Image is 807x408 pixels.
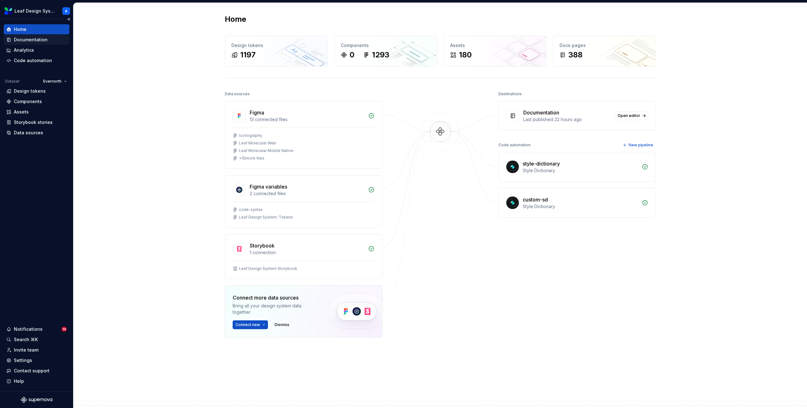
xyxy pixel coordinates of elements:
[4,96,69,107] a: Components
[4,355,69,365] a: Settings
[14,347,38,353] div: Invite team
[239,133,262,138] div: Iconography
[450,42,540,49] div: Assets
[250,242,275,249] div: Storybook
[225,36,328,67] a: Design tokens1197
[235,322,260,327] span: Connect new
[14,326,43,332] div: Notifications
[239,148,293,153] div: Leaf Molecular Mobile Native
[4,55,69,66] a: Code automation
[444,36,547,67] a: Assets180
[239,156,264,161] div: + 10 more files
[225,90,250,98] div: Data sources
[14,336,38,343] div: Search ⌘K
[523,160,560,167] div: style-dictionary
[4,24,69,34] a: Home
[14,119,53,125] div: Storybook stories
[233,303,318,315] div: Bring all your design system data together.
[61,327,67,332] span: 10
[14,88,46,94] div: Design tokens
[1,4,72,18] button: Leaf Design SystemA
[43,79,61,84] span: Evernorth
[225,175,382,228] a: Figma variables2 connected filescode-syntaxLeaf Design System: Tokens
[618,113,640,118] span: Open editor
[4,324,69,334] button: Notifications10
[372,50,389,60] div: 1293
[250,116,364,123] div: 13 connected files
[14,357,32,364] div: Settings
[4,345,69,355] a: Invite team
[250,183,287,190] div: Figma variables
[4,86,69,96] a: Design tokens
[4,35,69,45] a: Documentation
[621,141,656,149] button: New pipeline
[14,47,34,53] div: Analytics
[5,79,20,84] div: Dataset
[225,101,382,169] a: Figma13 connected filesIconographyLeaf Molecular WebLeaf Molecular Mobile Native+10more files
[233,320,268,329] button: Connect new
[4,366,69,376] button: Contact support
[231,42,321,49] div: Design tokens
[4,45,69,55] a: Analytics
[523,203,638,210] div: Style Dictionary
[65,9,67,14] div: A
[250,249,364,256] div: 1 connection
[250,190,364,197] div: 2 connected files
[523,109,559,116] div: Documentation
[14,57,52,64] div: Code automation
[350,50,354,60] div: 0
[14,98,42,105] div: Components
[40,77,69,86] button: Evernorth
[225,234,382,279] a: Storybook1 connectionLeaf Design System Storybook
[240,50,256,60] div: 1197
[568,50,583,60] div: 388
[341,42,431,49] div: Components
[275,322,289,327] span: Dismiss
[459,50,472,60] div: 180
[14,37,48,43] div: Documentation
[14,130,43,136] div: Data sources
[629,143,653,148] span: New pipeline
[560,42,649,49] div: Docs pages
[272,320,292,329] button: Dismiss
[14,109,29,115] div: Assets
[523,196,548,203] div: custom-sd
[334,36,437,67] a: Components01293
[4,107,69,117] a: Assets
[239,215,293,220] div: Leaf Design System: Tokens
[4,335,69,345] button: Search ⌘K
[239,266,297,271] div: Leaf Design System Storybook
[64,15,73,24] button: Collapse sidebar
[4,117,69,127] a: Storybook stories
[553,36,656,67] a: Docs pages388
[250,109,264,116] div: Figma
[498,141,531,149] div: Code automation
[225,14,246,24] h2: Home
[233,294,318,301] div: Connect more data sources
[4,376,69,386] button: Help
[21,397,52,403] svg: Supernova Logo
[14,368,49,374] div: Contact support
[4,128,69,138] a: Data sources
[239,141,276,146] div: Leaf Molecular Web
[4,7,12,15] img: 6e787e26-f4c0-4230-8924-624fe4a2d214.png
[498,90,522,98] div: Destinations
[14,378,24,384] div: Help
[523,116,611,123] div: Last published 22 hours ago
[15,8,55,14] div: Leaf Design System
[239,207,263,212] div: code-syntax
[615,111,648,120] a: Open editor
[14,26,26,32] div: Home
[523,167,638,174] div: Style Dictionary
